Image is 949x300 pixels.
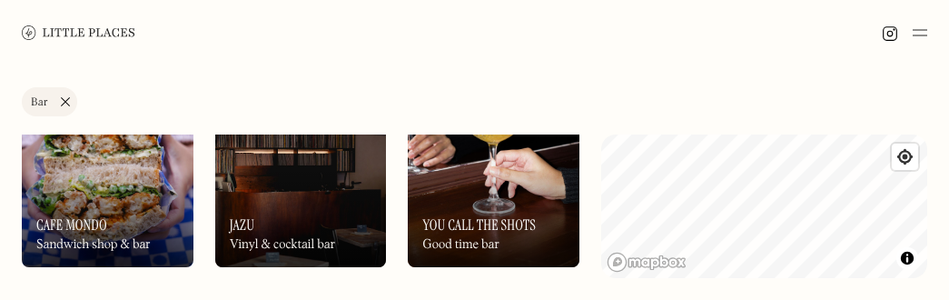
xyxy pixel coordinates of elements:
[902,248,913,268] span: Toggle attribution
[22,61,193,266] a: Cafe MondoCafe MondoCafe MondoSandwich shop & bar
[230,237,336,253] div: Vinyl & cocktail bar
[896,247,918,269] button: Toggle attribution
[215,61,387,266] img: Jazu
[422,237,499,253] div: Good time bar
[408,61,579,266] a: You Call The ShotsYou Call The ShotsYou Call The ShotsGood time bar
[22,87,77,116] a: Bar
[607,252,687,273] a: Mapbox homepage
[601,135,927,278] canvas: Map
[230,216,254,234] h3: Jazu
[31,97,48,108] div: Bar
[22,61,193,266] img: Cafe Mondo
[408,61,579,266] img: You Call The Shots
[215,61,387,266] a: JazuJazuJazuVinyl & cocktail bar
[36,216,107,234] h3: Cafe Mondo
[36,237,151,253] div: Sandwich shop & bar
[422,216,536,234] h3: You Call The Shots
[892,144,918,170] button: Find my location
